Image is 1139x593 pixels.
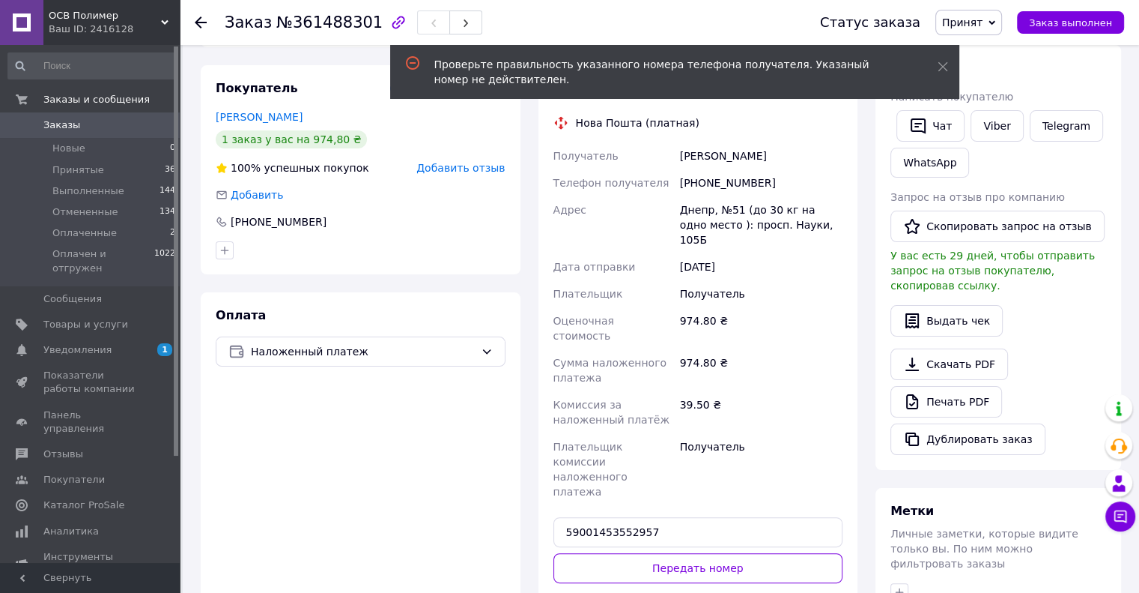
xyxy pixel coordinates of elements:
span: 1022 [154,247,175,274]
span: №361488301 [276,13,383,31]
span: Заказы [43,118,80,132]
span: Новые [52,142,85,155]
span: Каталог ProSale [43,499,124,512]
span: 100% [231,162,261,174]
span: Оплата [216,308,266,322]
div: успешных покупок [216,160,369,175]
div: Вернуться назад [195,15,207,30]
button: Чат [896,110,965,142]
span: Товары и услуги [43,318,128,331]
a: WhatsApp [890,148,969,178]
span: Принят [942,16,982,28]
span: Метки [890,504,934,518]
button: Чат с покупателем [1105,502,1135,532]
span: 144 [160,184,175,198]
span: Оплачен и отгружен [52,247,154,274]
span: 36 [165,163,175,177]
span: Заказ [225,13,272,31]
div: [PHONE_NUMBER] [677,169,845,196]
span: Заказ выполнен [1029,17,1112,28]
span: ОСВ Полимер [49,9,161,22]
span: 1 [157,343,172,356]
a: Telegram [1030,110,1103,142]
input: Поиск [7,52,177,79]
div: Нова Пошта (платная) [572,115,703,130]
span: 2 [170,226,175,240]
span: Отмененные [52,205,118,219]
span: Запрос на отзыв про компанию [890,191,1065,203]
span: Сообщения [43,292,102,306]
span: Отзывы [43,448,83,461]
a: [PERSON_NAME] [216,111,303,123]
span: Получатель [553,150,619,162]
div: 974.80 ₴ [677,307,845,349]
button: Дублировать заказ [890,424,1045,455]
span: У вас есть 29 дней, чтобы отправить запрос на отзыв покупателю, скопировав ссылку. [890,250,1095,292]
span: Принятые [52,163,104,177]
span: Наложенный платеж [251,343,475,360]
span: Инструменты вебмастера и SEO [43,550,139,577]
div: 39.50 ₴ [677,391,845,433]
button: Выдать чек [890,305,1003,337]
span: Показатели работы компании [43,369,139,396]
input: Номер экспресс-накладной [553,517,843,547]
span: Добавить отзыв [416,162,505,174]
div: Днепр, №51 (до 30 кг на одно место ): просп. Науки, 105Б [677,196,845,253]
span: Оплаченные [52,226,117,240]
div: [DATE] [677,253,845,280]
div: [PHONE_NUMBER] [229,214,328,229]
div: Получатель [677,433,845,505]
div: Ваш ID: 2416128 [49,22,180,36]
span: Личные заметки, которые видите только вы. По ним можно фильтровать заказы [890,528,1078,570]
span: Комиссия за наложенный платёж [553,399,669,426]
div: Статус заказа [820,15,920,30]
button: Скопировать запрос на отзыв [890,211,1105,242]
span: Добавить [231,189,283,201]
span: Плательщик [553,288,623,300]
span: Адрес [553,204,586,216]
div: 974.80 ₴ [677,349,845,391]
button: Передать номер [553,553,843,583]
div: 1 заказ у вас на 974,80 ₴ [216,130,367,148]
span: 134 [160,205,175,219]
span: Покупатели [43,473,105,487]
span: Покупатель [216,81,297,95]
span: Дата отправки [553,261,636,273]
span: Сумма наложенного платежа [553,357,666,384]
span: 0 [170,142,175,155]
span: Панель управления [43,409,139,436]
span: Выполненные [52,184,124,198]
button: Заказ выполнен [1017,11,1124,34]
div: [PERSON_NAME] [677,142,845,169]
span: Уведомления [43,343,112,357]
a: Viber [971,110,1023,142]
a: Печать PDF [890,386,1002,418]
span: Заказы и сообщения [43,93,150,106]
span: Плательщик комиссии наложенного платежа [553,441,628,498]
div: Проверьте правильность указанного номера телефона получателя. Указаный номер не действителен. [434,57,900,87]
span: Телефон получателя [553,177,669,189]
a: Скачать PDF [890,349,1008,380]
span: Оценочная стоимость [553,315,614,342]
div: Получатель [677,280,845,307]
span: Аналитика [43,525,99,538]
